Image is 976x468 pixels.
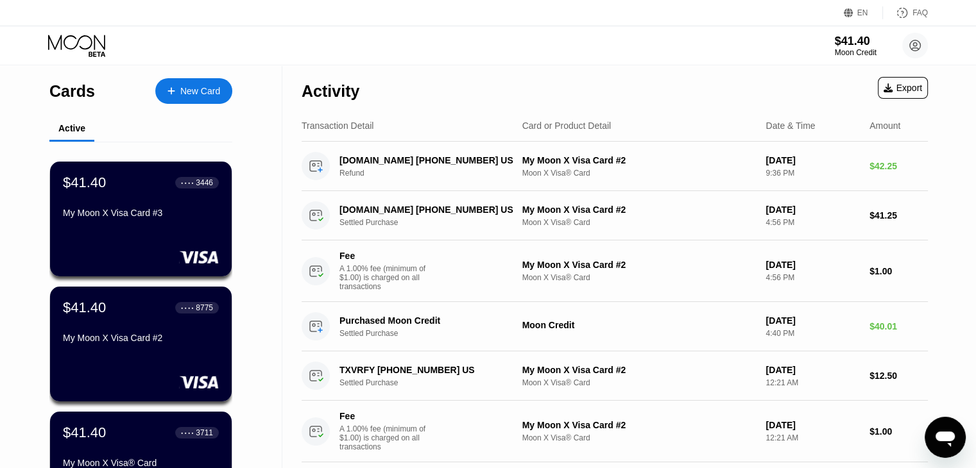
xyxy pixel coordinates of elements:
[522,205,756,215] div: My Moon X Visa Card #2
[339,329,529,338] div: Settled Purchase
[302,351,928,401] div: TXVRFY [PHONE_NUMBER] USSettled PurchaseMy Moon X Visa Card #2Moon X Visa® Card[DATE]12:21 AM$12.50
[339,169,529,178] div: Refund
[522,433,756,442] div: Moon X Visa® Card
[181,431,194,435] div: ● ● ● ●
[302,302,928,351] div: Purchased Moon CreditSettled PurchaseMoon Credit[DATE]4:40 PM$40.01
[339,411,429,421] div: Fee
[58,123,85,133] div: Active
[155,78,232,104] div: New Card
[302,191,928,240] div: [DOMAIN_NAME] [PHONE_NUMBER] USSettled PurchaseMy Moon X Visa Card #2Moon X Visa® Card[DATE]4:56 ...
[50,162,232,276] div: $41.40● ● ● ●3446My Moon X Visa Card #3
[766,378,859,387] div: 12:21 AM
[766,420,859,430] div: [DATE]
[766,315,859,326] div: [DATE]
[766,433,859,442] div: 12:21 AM
[522,320,756,330] div: Moon Credit
[869,161,928,171] div: $42.25
[835,35,877,48] div: $41.40
[181,181,194,185] div: ● ● ● ●
[339,378,529,387] div: Settled Purchase
[884,83,922,93] div: Export
[180,86,220,97] div: New Card
[766,121,815,131] div: Date & Time
[766,155,859,165] div: [DATE]
[925,417,966,458] iframe: Button to launch messaging window
[522,365,756,375] div: My Moon X Visa Card #2
[869,321,928,331] div: $40.01
[196,428,213,437] div: 3711
[302,142,928,191] div: [DOMAIN_NAME] [PHONE_NUMBER] USRefundMy Moon X Visa Card #2Moon X Visa® Card[DATE]9:36 PM$42.25
[522,218,756,227] div: Moon X Visa® Card
[883,6,928,19] div: FAQ
[196,303,213,312] div: 8775
[196,178,213,187] div: 3446
[339,251,429,261] div: Fee
[766,169,859,178] div: 9:36 PM
[766,205,859,215] div: [DATE]
[766,218,859,227] div: 4:56 PM
[522,378,756,387] div: Moon X Visa® Card
[63,424,106,441] div: $41.40
[522,260,756,270] div: My Moon X Visa Card #2
[50,287,232,401] div: $41.40● ● ● ●8775My Moon X Visa Card #2
[339,155,515,165] div: [DOMAIN_NAME] [PHONE_NUMBER] US
[63,208,219,218] div: My Moon X Visa Card #3
[869,121,900,131] div: Amount
[912,8,928,17] div: FAQ
[522,420,756,430] div: My Moon X Visa Card #2
[766,260,859,270] div: [DATE]
[869,266,928,276] div: $1.00
[49,82,95,101] div: Cards
[878,77,928,99] div: Export
[339,365,515,375] div: TXVRFY [PHONE_NUMBER] US
[522,169,756,178] div: Moon X Visa® Card
[302,121,373,131] div: Transaction Detail
[835,48,877,57] div: Moon Credit
[869,371,928,381] div: $12.50
[766,365,859,375] div: [DATE]
[766,273,859,282] div: 4:56 PM
[339,424,436,451] div: A 1.00% fee (minimum of $1.00) is charged on all transactions
[522,155,756,165] div: My Moon X Visa Card #2
[339,205,515,215] div: [DOMAIN_NAME] [PHONE_NUMBER] US
[339,218,529,227] div: Settled Purchase
[63,299,106,316] div: $41.40
[869,210,928,221] div: $41.25
[339,264,436,291] div: A 1.00% fee (minimum of $1.00) is charged on all transactions
[63,458,219,468] div: My Moon X Visa® Card
[302,82,359,101] div: Activity
[522,121,612,131] div: Card or Product Detail
[63,333,219,343] div: My Moon X Visa Card #2
[844,6,883,19] div: EN
[302,240,928,302] div: FeeA 1.00% fee (minimum of $1.00) is charged on all transactionsMy Moon X Visa Card #2Moon X Visa...
[857,8,868,17] div: EN
[181,306,194,310] div: ● ● ● ●
[766,329,859,338] div: 4:40 PM
[522,273,756,282] div: Moon X Visa® Card
[63,174,106,191] div: $41.40
[869,426,928,437] div: $1.00
[339,315,515,326] div: Purchased Moon Credit
[835,35,877,57] div: $41.40Moon Credit
[302,401,928,462] div: FeeA 1.00% fee (minimum of $1.00) is charged on all transactionsMy Moon X Visa Card #2Moon X Visa...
